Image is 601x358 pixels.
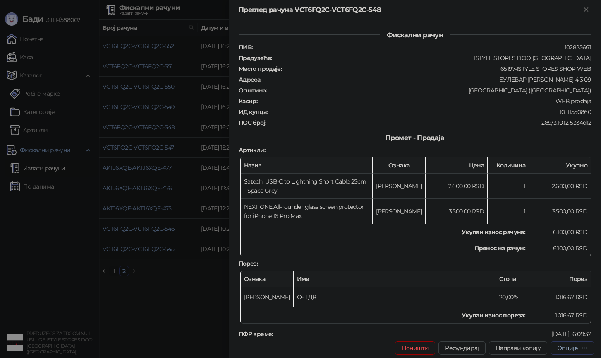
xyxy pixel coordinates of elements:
span: Направи копију [496,344,541,352]
strong: Касир : [239,97,257,105]
td: 1.016,67 RSD [529,287,591,307]
button: Рефундирај [438,341,486,355]
th: Име [294,271,496,287]
button: Поништи [395,341,436,355]
strong: ПОС број : [239,119,266,126]
div: ISTYLE STORES DOO [GEOGRAPHIC_DATA] [273,54,592,62]
strong: Предузеће : [239,54,272,62]
td: 2.600,00 RSD [529,174,591,199]
div: 1289/3.10.12-5334d12 [267,119,592,126]
div: БУЛЕВАР [PERSON_NAME] 4 3 09 [262,76,592,83]
td: Satechi USB-C to Lightning Short Cable 25cm - Space Grey [241,174,373,199]
strong: ИД купца : [239,108,267,116]
th: Количина [488,157,529,174]
th: Укупно [529,157,591,174]
strong: Општина : [239,87,267,94]
th: Ознака [373,157,426,174]
button: Опције [551,341,594,355]
td: [PERSON_NAME] [373,174,426,199]
td: [PERSON_NAME] [241,287,294,307]
div: 1165197-ISTYLE STORES SHOP WEB [283,65,592,73]
strong: Укупан износ пореза: [462,312,525,319]
div: 10:111550860 [268,108,592,116]
td: 3.500,00 RSD [529,199,591,224]
td: 6.100,00 RSD [529,240,591,256]
td: 6.100,00 RSD [529,224,591,240]
div: [DATE] 16:09:32 [274,330,592,338]
td: 1 [488,174,529,199]
div: Опције [557,344,578,352]
th: Порез [529,271,591,287]
span: Промет - Продаја [379,134,451,142]
td: О-ПДВ [294,287,496,307]
button: Направи копију [489,341,547,355]
strong: Укупан износ рачуна : [462,228,525,236]
td: 1 [488,199,529,224]
strong: Артикли : [239,146,265,154]
div: [GEOGRAPHIC_DATA] ([GEOGRAPHIC_DATA]) [268,87,592,94]
strong: ПИБ : [239,44,252,51]
th: Цена [426,157,488,174]
span: Фискални рачун [380,31,450,39]
th: Ознака [241,271,294,287]
td: NEXT ONE All-rounder glass screen protector for iPhone 16 Pro Max [241,199,373,224]
div: 102825661 [253,44,592,51]
button: Close [581,5,591,15]
td: 20,00% [496,287,529,307]
th: Назив [241,157,373,174]
td: [PERSON_NAME] [373,199,426,224]
td: 3.500,00 RSD [426,199,488,224]
td: 2.600,00 RSD [426,174,488,199]
div: Преглед рачуна VCT6FQ2C-VCT6FQ2C-548 [239,5,581,15]
strong: Пренос на рачун : [474,244,525,252]
div: WEB prodaja [258,97,592,105]
strong: ПФР време : [239,330,273,338]
strong: Адреса : [239,76,261,83]
strong: Порез : [239,260,258,267]
td: 1.016,67 RSD [529,307,591,324]
strong: Место продаје : [239,65,282,73]
th: Стопа [496,271,529,287]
